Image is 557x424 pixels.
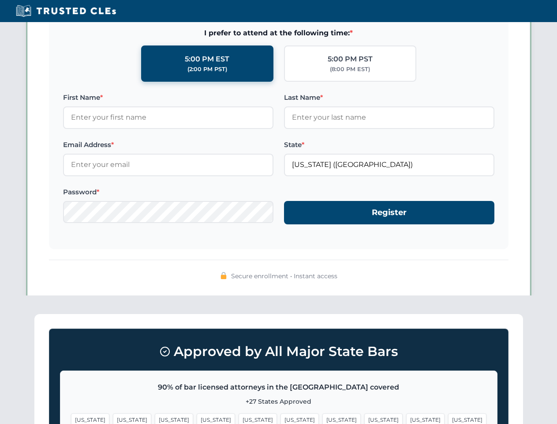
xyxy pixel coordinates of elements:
[63,140,273,150] label: Email Address
[284,154,494,176] input: Florida (FL)
[71,382,486,393] p: 90% of bar licensed attorneys in the [GEOGRAPHIC_DATA] covered
[284,201,494,224] button: Register
[63,106,273,129] input: Enter your first name
[63,187,273,197] label: Password
[71,397,486,406] p: +27 States Approved
[63,92,273,103] label: First Name
[63,27,494,39] span: I prefer to attend at the following time:
[284,140,494,150] label: State
[185,53,229,65] div: 5:00 PM EST
[328,53,373,65] div: 5:00 PM PST
[13,4,119,18] img: Trusted CLEs
[330,65,370,74] div: (8:00 PM EST)
[60,340,497,363] h3: Approved by All Major State Bars
[63,154,273,176] input: Enter your email
[284,106,494,129] input: Enter your last name
[187,65,227,74] div: (2:00 PM PST)
[231,271,337,281] span: Secure enrollment • Instant access
[284,92,494,103] label: Last Name
[220,272,227,279] img: 🔒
